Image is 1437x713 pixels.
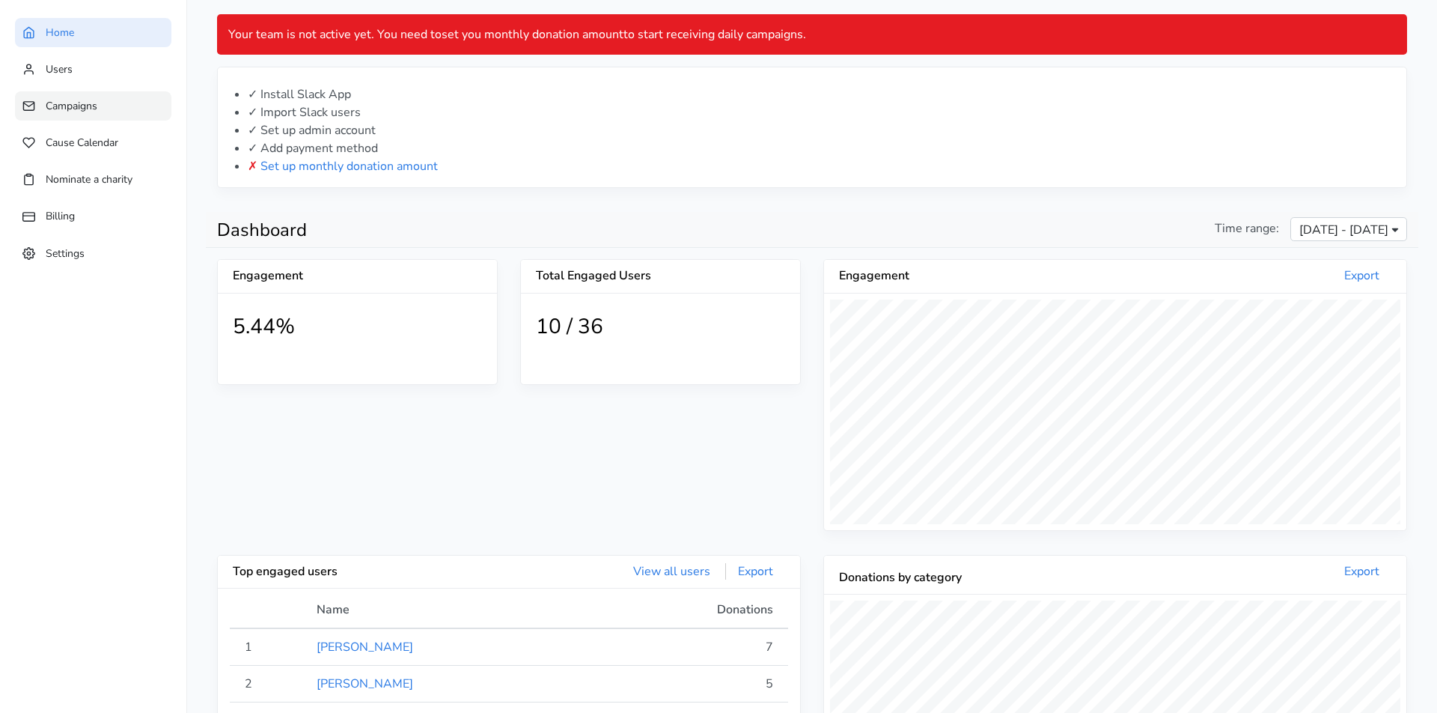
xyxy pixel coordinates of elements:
[46,136,118,150] span: Cause Calendar
[442,26,623,43] a: set you monthly donation amount
[233,269,358,283] h5: Engagement
[46,172,132,186] span: Nominate a charity
[46,209,75,223] span: Billing
[248,121,1406,139] li: ✓ Set up admin account
[15,91,171,121] a: Campaigns
[248,103,1406,121] li: ✓ Import Slack users
[15,201,171,231] a: Billing
[248,85,1406,103] li: ✓ Install Slack App
[260,158,438,175] a: Set up monthly donation amount
[15,239,171,268] a: Settings
[217,14,1407,55] div: Your team is not active yet. You need to to start receiving daily campaigns.
[233,315,482,340] h1: 5.44%
[15,55,171,84] a: Users
[1215,219,1279,237] span: Time range:
[591,628,788,666] td: 7
[217,219,801,241] h1: Dashboard
[46,25,74,40] span: Home
[46,246,85,260] span: Settings
[248,139,1406,157] li: ✓ Add payment method
[591,665,788,702] td: 5
[839,269,1115,283] h5: Engagement
[839,571,1115,585] h5: Donations by category
[536,315,785,340] h1: 10 / 36
[1332,563,1391,580] a: Export
[233,565,509,579] h5: Top engaged users
[536,269,785,283] h5: Total Engaged Users
[1332,267,1391,284] a: Export
[15,165,171,194] a: Nominate a charity
[15,18,171,47] a: Home
[46,99,97,113] span: Campaigns
[46,62,73,76] span: Users
[317,676,413,692] a: [PERSON_NAME]
[317,639,413,655] a: [PERSON_NAME]
[230,628,308,666] td: 1
[248,158,257,175] span: ✗
[725,563,785,580] a: Export
[591,601,788,628] th: Donations
[230,665,308,702] td: 2
[1299,221,1388,239] span: [DATE] - [DATE]
[621,563,722,580] a: View all users
[308,601,591,628] th: Name
[15,128,171,157] a: Cause Calendar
